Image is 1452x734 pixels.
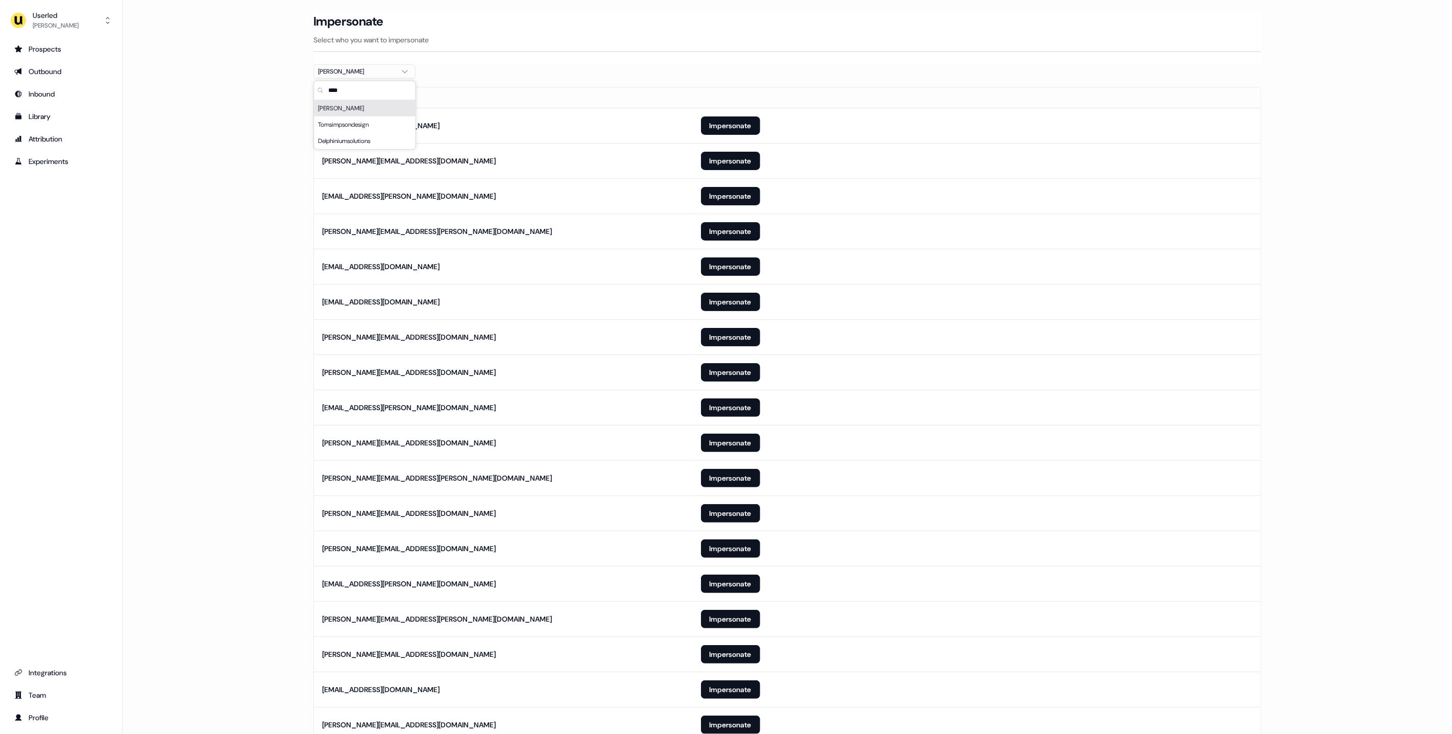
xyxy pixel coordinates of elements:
div: [PERSON_NAME][EMAIL_ADDRESS][DOMAIN_NAME] [322,438,496,448]
a: Go to Inbound [8,86,114,102]
div: [PERSON_NAME][EMAIL_ADDRESS][DOMAIN_NAME] [322,720,496,730]
div: [PERSON_NAME] [314,100,415,116]
button: Userled[PERSON_NAME] [8,8,114,33]
div: [PERSON_NAME][EMAIL_ADDRESS][DOMAIN_NAME] [322,649,496,659]
div: Library [14,111,108,122]
div: Profile [14,713,108,723]
div: [PERSON_NAME][EMAIL_ADDRESS][DOMAIN_NAME] [322,156,496,166]
a: Go to attribution [8,131,114,147]
p: Select who you want to impersonate [313,35,1261,45]
div: [EMAIL_ADDRESS][PERSON_NAME][DOMAIN_NAME] [322,579,496,589]
a: Go to prospects [8,41,114,57]
div: Userled [33,10,79,20]
button: Impersonate [701,398,760,417]
div: Tomsimpsondesign [314,116,415,133]
div: [PERSON_NAME][EMAIL_ADDRESS][DOMAIN_NAME] [322,367,496,377]
button: Impersonate [701,680,760,699]
th: Email [314,87,693,108]
div: [PERSON_NAME][EMAIL_ADDRESS][DOMAIN_NAME] [322,543,496,554]
div: [PERSON_NAME][EMAIL_ADDRESS][DOMAIN_NAME] [322,508,496,518]
a: Go to profile [8,709,114,726]
div: [PERSON_NAME] [33,20,79,31]
div: Inbound [14,89,108,99]
h3: Impersonate [313,14,383,29]
div: [EMAIL_ADDRESS][PERSON_NAME][DOMAIN_NAME] [322,191,496,201]
button: Impersonate [701,363,760,382]
button: Impersonate [701,328,760,346]
a: Go to integrations [8,665,114,681]
a: Go to templates [8,108,114,125]
div: [EMAIL_ADDRESS][PERSON_NAME][DOMAIN_NAME] [322,402,496,413]
button: Impersonate [701,610,760,628]
button: Impersonate [701,257,760,276]
a: Go to team [8,687,114,703]
button: Impersonate [701,469,760,487]
div: [PERSON_NAME] [318,66,395,77]
div: Delphiniumsolutions [314,133,415,149]
div: Experiments [14,156,108,167]
button: Impersonate [701,539,760,558]
a: Go to outbound experience [8,63,114,80]
button: Impersonate [701,152,760,170]
div: Team [14,690,108,700]
div: [PERSON_NAME][EMAIL_ADDRESS][PERSON_NAME][DOMAIN_NAME] [322,226,552,236]
button: Impersonate [701,187,760,205]
div: Outbound [14,66,108,77]
div: [PERSON_NAME][EMAIL_ADDRESS][PERSON_NAME][DOMAIN_NAME] [322,473,552,483]
div: [PERSON_NAME][EMAIL_ADDRESS][DOMAIN_NAME] [322,332,496,342]
button: Impersonate [701,434,760,452]
button: Impersonate [701,716,760,734]
button: Impersonate [701,645,760,664]
button: Impersonate [701,504,760,523]
button: Impersonate [701,116,760,135]
div: [EMAIL_ADDRESS][DOMAIN_NAME] [322,297,440,307]
div: [EMAIL_ADDRESS][DOMAIN_NAME] [322,262,440,272]
button: Impersonate [701,222,760,241]
a: Go to experiments [8,153,114,170]
div: Prospects [14,44,108,54]
button: Impersonate [701,293,760,311]
button: Impersonate [701,575,760,593]
div: [PERSON_NAME][EMAIL_ADDRESS][PERSON_NAME][DOMAIN_NAME] [322,614,552,624]
div: [EMAIL_ADDRESS][DOMAIN_NAME] [322,684,440,695]
div: Attribution [14,134,108,144]
div: Integrations [14,668,108,678]
button: [PERSON_NAME] [313,64,416,79]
